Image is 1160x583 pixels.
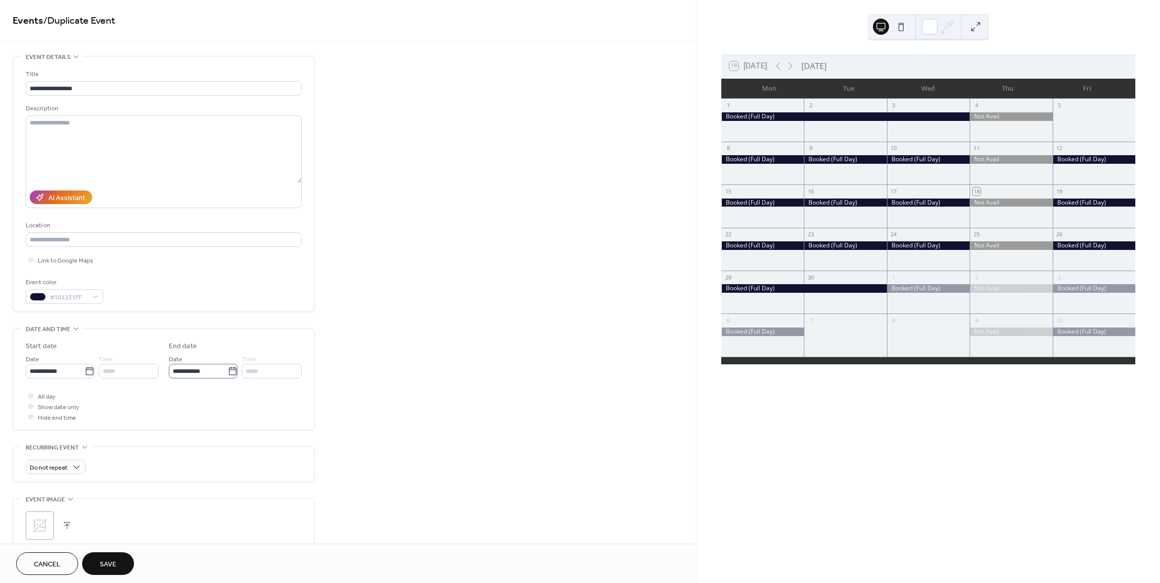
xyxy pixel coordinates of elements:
[807,274,814,281] div: 30
[804,241,886,250] div: Booked (Full Day)
[13,11,43,31] a: Events
[801,60,827,72] div: [DATE]
[26,220,300,231] div: Location
[973,231,980,238] div: 25
[973,316,980,324] div: 9
[1056,187,1063,195] div: 19
[1048,79,1127,99] div: Fri
[721,284,887,293] div: Booked (Full Day)
[890,145,898,152] div: 10
[48,193,85,204] div: AI Assistant
[100,559,116,570] span: Save
[26,277,101,288] div: Event color
[721,241,804,250] div: Booked (Full Day)
[724,187,732,195] div: 15
[887,284,970,293] div: Booked (Full Day)
[721,112,970,121] div: Booked (Full Day)
[973,102,980,109] div: 4
[729,79,809,99] div: Mon
[26,52,71,62] span: Event details
[968,79,1048,99] div: Thu
[807,102,814,109] div: 2
[1053,284,1135,293] div: Booked (Full Day)
[807,231,814,238] div: 23
[1053,241,1135,250] div: Booked (Full Day)
[26,354,39,365] span: Date
[1056,316,1063,324] div: 10
[973,187,980,195] div: 18
[26,494,65,505] span: Event image
[889,79,968,99] div: Wed
[26,341,57,352] div: Start date
[1056,102,1063,109] div: 5
[169,354,182,365] span: Date
[887,199,970,207] div: Booked (Full Day)
[807,187,814,195] div: 16
[890,316,898,324] div: 8
[26,324,71,335] span: Date and time
[30,190,92,204] button: AI Assistant
[890,274,898,281] div: 1
[16,552,78,575] button: Cancel
[38,255,93,266] span: Link to Google Maps
[721,199,804,207] div: Booked (Full Day)
[43,11,115,31] span: / Duplicate Event
[804,199,886,207] div: Booked (Full Day)
[1053,328,1135,336] div: Booked (Full Day)
[242,354,256,365] span: Time
[724,102,732,109] div: 1
[1056,145,1063,152] div: 12
[1053,199,1135,207] div: Booked (Full Day)
[807,145,814,152] div: 9
[887,241,970,250] div: Booked (Full Day)
[38,402,79,413] span: Show date only
[169,341,197,352] div: End date
[1056,231,1063,238] div: 26
[890,231,898,238] div: 24
[970,155,1052,164] div: Not Avail
[26,511,54,540] div: ;
[804,155,886,164] div: Booked (Full Day)
[50,292,87,303] span: #101231FF
[970,199,1052,207] div: Not Avail
[724,274,732,281] div: 29
[724,145,732,152] div: 8
[34,559,60,570] span: Cancel
[973,145,980,152] div: 11
[721,155,804,164] div: Booked (Full Day)
[890,102,898,109] div: 3
[721,328,804,336] div: Booked (Full Day)
[890,187,898,195] div: 17
[887,155,970,164] div: Booked (Full Day)
[26,69,300,80] div: Title
[970,284,1052,293] div: Not Avail
[26,442,79,453] span: Recurring event
[38,392,55,402] span: All day
[99,354,113,365] span: Time
[38,413,76,423] span: Hide end time
[82,552,134,575] button: Save
[1056,274,1063,281] div: 3
[970,328,1052,336] div: Not Avail
[970,241,1052,250] div: Not Avail
[724,231,732,238] div: 22
[30,462,67,474] span: Do not repeat
[809,79,889,99] div: Tue
[724,316,732,324] div: 6
[26,103,300,114] div: Description
[807,316,814,324] div: 7
[1053,155,1135,164] div: Booked (Full Day)
[973,274,980,281] div: 2
[970,112,1052,121] div: Not Avail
